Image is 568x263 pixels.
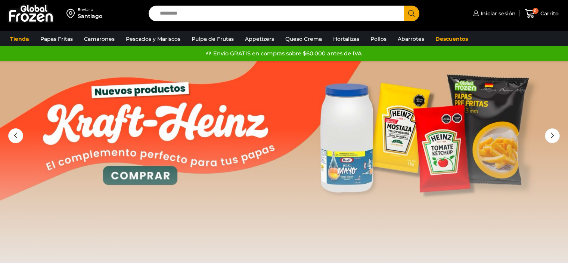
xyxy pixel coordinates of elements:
[538,10,559,17] span: Carrito
[6,32,33,46] a: Tienda
[404,6,419,21] button: Search button
[479,10,516,17] span: Iniciar sesión
[394,32,428,46] a: Abarrotes
[67,29,210,51] p: Los precios y el stock mostrados corresponden a . Para ver disponibilidad y precios en otras regi...
[282,32,326,46] a: Queso Crema
[471,6,516,21] a: Iniciar sesión
[329,32,363,46] a: Hortalizas
[545,128,560,143] div: Next slide
[241,32,278,46] a: Appetizers
[8,128,23,143] div: Previous slide
[177,30,197,36] strong: Santiago
[37,32,77,46] a: Papas Fritas
[66,7,78,20] img: address-field-icon.svg
[78,12,102,20] div: Santiago
[533,8,538,14] span: 0
[86,55,126,68] button: Continuar
[130,55,191,68] button: Cambiar Dirección
[523,5,561,22] a: 0 Carrito
[432,32,472,46] a: Descuentos
[367,32,390,46] a: Pollos
[78,7,102,12] div: Enviar a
